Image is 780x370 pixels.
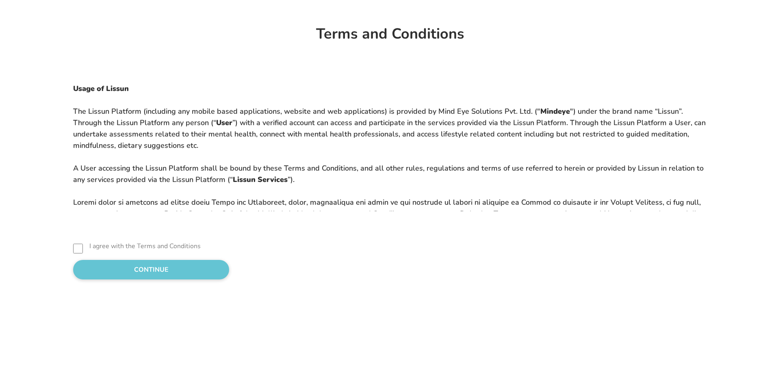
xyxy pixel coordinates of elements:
strong: Mindeye [540,106,570,116]
span: The Lissun Platform (including any mobile based applications, website and web applications) is pr... [73,106,540,116]
span: ”) with a verified account can access and participate in the services provided via the Lissun Pla... [73,118,706,150]
label: I agree with the Terms and Conditions [89,241,201,251]
span: A User accessing the Lissun Platform shall be bound by these Terms and Conditions, and all other ... [73,163,704,184]
span: ”). [288,175,295,184]
strong: User [216,118,232,128]
strong: Usage of Lissun [73,84,129,93]
button: CONTINUE [73,260,229,279]
span: Loremi dolor si ametcons ad elitse doeiu Tempo inc Utlaboreet, dolor, magnaaliqua eni admin ve qu... [73,197,705,275]
strong: Lissun Services [233,175,288,184]
strong: Terms and Conditions [316,24,464,44]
